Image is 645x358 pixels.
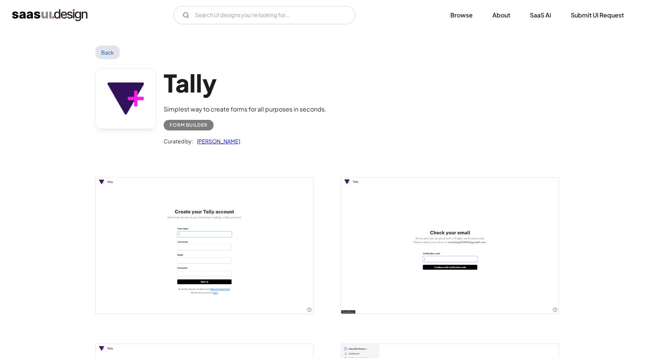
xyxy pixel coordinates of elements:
a: open lightbox [341,177,559,314]
div: Simplest way to create forms for all purposes in seconds. [164,105,326,114]
a: Browse [441,7,482,24]
a: [PERSON_NAME] [193,137,240,146]
div: Curated by: [164,137,193,146]
a: home [12,9,87,21]
a: Back [95,46,120,59]
img: 63f362d3340ac898d073117e_Tally%20Email%20Confirmation.png [341,177,559,314]
a: Submit UI Request [562,7,633,24]
a: open lightbox [96,177,313,314]
a: SaaS Ai [521,7,560,24]
input: Search UI designs you're looking for... [173,6,355,24]
div: Form Builder [170,121,208,130]
h1: Tally [164,68,326,97]
img: 63f362cb1bb84d8b2386472b_Tally%20Signup%20Screen.png [96,177,313,314]
a: About [483,7,519,24]
form: Email Form [173,6,355,24]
